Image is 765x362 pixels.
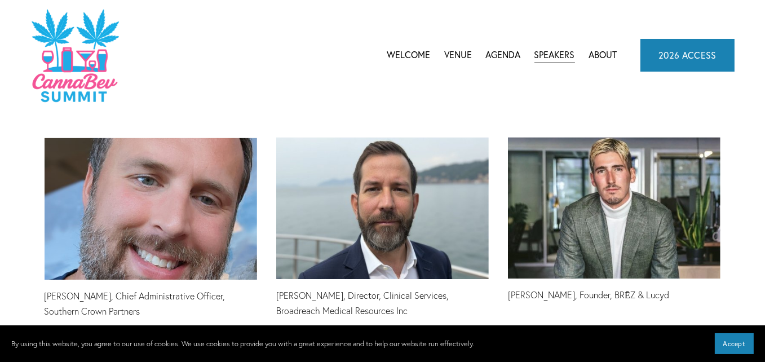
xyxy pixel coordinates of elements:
span: Accept [723,339,745,348]
p: [PERSON_NAME], Chief Administrative Officer, Southern Crown Partners [45,289,257,319]
a: Venue [444,47,472,64]
a: Welcome [387,47,430,64]
a: 2026 ACCESS [640,39,735,72]
span: Agenda [485,47,520,63]
p: By using this website, you agree to our use of cookies. We use cookies to provide you with a grea... [11,338,474,350]
p: [PERSON_NAME], Founder, BRĒZ & Lucyd [508,288,720,303]
a: Speakers [534,47,575,64]
button: Accept [715,333,754,354]
a: folder dropdown [485,47,520,64]
p: [PERSON_NAME], Director, Clinical Services, Broadreach Medical Resources Inc [276,288,489,319]
img: CannaDataCon [30,8,119,103]
a: About [589,47,617,64]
